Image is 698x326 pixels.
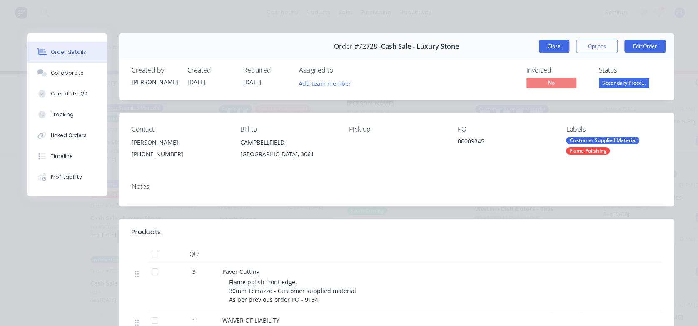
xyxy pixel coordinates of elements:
[299,66,382,74] div: Assigned to
[27,83,107,104] button: Checklists 0/0
[51,111,74,118] div: Tracking
[192,267,196,276] span: 3
[27,63,107,83] button: Collaborate
[566,137,639,144] div: Customer Supplied Material
[27,104,107,125] button: Tracking
[334,43,381,50] span: Order #72728 -
[539,40,569,53] button: Close
[51,132,87,139] div: Linked Orders
[222,316,279,324] span: WAIVER OF LIABILITY
[187,78,206,86] span: [DATE]
[132,137,227,163] div: [PERSON_NAME][PHONE_NUMBER]
[51,69,84,77] div: Collaborate
[240,137,336,160] div: CAMPBELLFIELD, [GEOGRAPHIC_DATA], 3061
[240,137,336,163] div: CAMPBELLFIELD, [GEOGRAPHIC_DATA], 3061
[349,125,444,133] div: Pick up
[27,146,107,167] button: Timeline
[222,268,260,276] span: Paver Cutting
[566,147,610,155] div: Flame Polishing
[243,66,289,74] div: Required
[457,137,553,148] div: 00009345
[51,48,86,56] div: Order details
[526,66,589,74] div: Invoiced
[599,78,649,90] button: Secondary Proce...
[299,78,356,89] button: Add team member
[169,246,219,262] div: Qty
[27,167,107,188] button: Profitability
[457,125,553,133] div: PO
[599,78,649,88] span: Secondary Proce...
[381,43,459,50] span: Cash Sale - Luxury Stone
[132,183,661,191] div: Notes
[27,42,107,63] button: Order details
[187,66,233,74] div: Created
[599,66,661,74] div: Status
[240,125,336,133] div: Bill to
[51,153,73,160] div: Timeline
[51,90,87,98] div: Checklists 0/0
[132,148,227,160] div: [PHONE_NUMBER]
[51,173,82,181] div: Profitability
[566,125,661,133] div: Labels
[294,78,356,89] button: Add team member
[526,78,576,88] span: No
[132,125,227,133] div: Contact
[229,278,356,303] span: Flame polish front edge. 30mm Terrazzo - Customer supplied material As per previous order PO - 9134
[132,137,227,148] div: [PERSON_NAME]
[624,40,666,53] button: Edit Order
[192,316,196,325] span: 1
[132,66,177,74] div: Created by
[132,227,161,237] div: Products
[27,125,107,146] button: Linked Orders
[576,40,618,53] button: Options
[243,78,262,86] span: [DATE]
[132,78,177,86] div: [PERSON_NAME]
